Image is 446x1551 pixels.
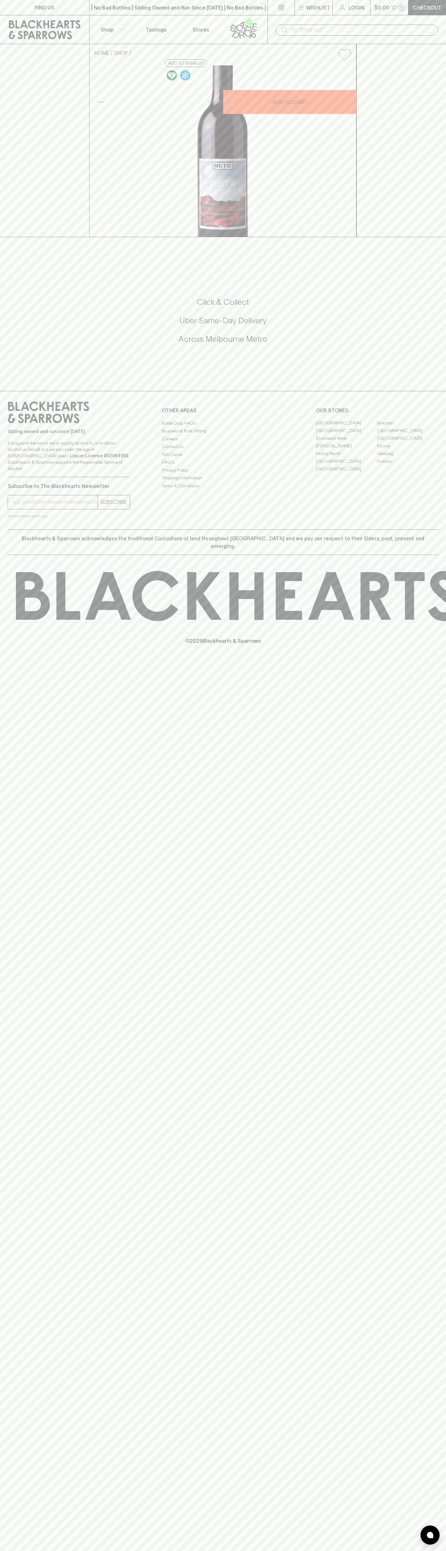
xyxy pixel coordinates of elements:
[223,90,356,114] button: ADD TO CART
[427,1532,433,1538] img: bubble-icon
[162,482,284,490] a: Terms & Conditions
[162,466,284,474] a: Privacy Policy
[8,482,130,490] p: Subscribe to The Blackhearts Newsletter
[8,513,130,519] p: We will never spam you
[101,26,113,34] p: Shop
[193,26,209,34] p: Stores
[146,26,166,34] p: Tastings
[306,4,330,11] p: Wishlist
[180,70,190,80] img: Chilled Red
[90,15,134,44] button: Shop
[8,315,438,326] h5: Uber Same-Day Delivery
[8,428,130,435] p: Sibling owned and run since [DATE]
[114,50,128,56] a: SHOP
[134,15,179,44] a: Tastings
[162,407,284,414] p: OTHER AREAS
[413,4,442,11] p: Checkout
[90,65,356,237] img: 40938.png
[179,69,192,82] a: Wonderful as is, but a slight chill will enhance the aromatics and give it a beautiful crunch.
[35,4,55,11] p: FIND US
[316,435,377,442] a: Brunswick West
[95,50,109,56] a: HOME
[12,535,434,550] p: Blackhearts & Sparrows acknowledges the traditional Custodians of land throughout [GEOGRAPHIC_DAT...
[165,59,207,67] button: Add to wishlist
[8,440,130,472] p: It is against the law to sell or supply alcohol to, or to obtain alcohol on behalf of a person un...
[377,435,438,442] a: [GEOGRAPHIC_DATA]
[348,4,364,11] p: Login
[316,450,377,458] a: Fitzroy North
[70,453,128,458] strong: Liquor License #32064953
[165,69,179,82] a: Made without the use of any animal products.
[8,297,438,307] h5: Click & Collect
[377,458,438,465] a: Prahran
[13,497,98,507] input: e.g. jane@blackheartsandsparrows.com.au
[291,25,433,35] input: Try "Pinot noir"
[162,459,284,466] a: FAQ's
[336,47,354,63] button: Add to wishlist
[400,6,403,9] p: 0
[8,334,438,344] h5: Across Melbourne Metro
[100,498,127,506] p: SUBSCRIBE
[316,407,438,414] p: OUR STORES
[377,442,438,450] a: Fitzroy
[162,427,284,435] a: Business & Bulk Gifting
[316,442,377,450] a: [PERSON_NAME]
[316,427,377,435] a: [GEOGRAPHIC_DATA]
[162,419,284,427] a: Bottle Drop FAQ's
[316,458,377,465] a: [GEOGRAPHIC_DATA]
[316,419,377,427] a: [GEOGRAPHIC_DATA]
[374,4,390,11] p: $0.00
[316,465,377,473] a: [GEOGRAPHIC_DATA]
[98,495,130,509] button: SUBSCRIBE
[377,419,438,427] a: Braddon
[162,451,284,458] a: Gift Cards
[273,98,307,106] p: ADD TO CART
[162,443,284,451] a: Contact Us
[162,474,284,482] a: Shipping Information
[162,435,284,443] a: Careers
[377,427,438,435] a: [GEOGRAPHIC_DATA]
[377,450,438,458] a: Geelong
[179,15,223,44] a: Stores
[8,271,438,378] div: Call to action block
[167,70,177,80] img: Vegan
